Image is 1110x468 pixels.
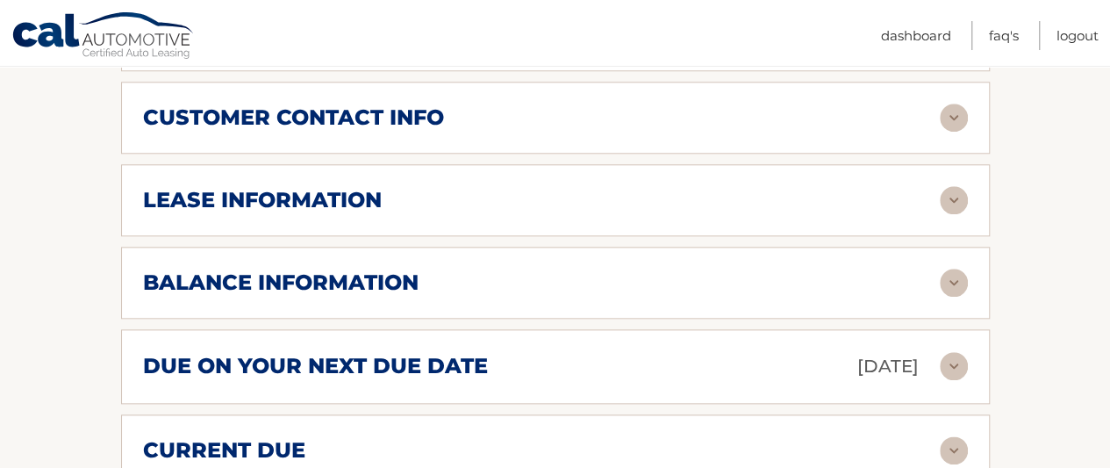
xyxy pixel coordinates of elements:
[857,351,919,382] p: [DATE]
[143,437,305,464] h2: current due
[940,436,968,464] img: accordion-rest.svg
[143,187,382,213] h2: lease information
[940,186,968,214] img: accordion-rest.svg
[989,21,1019,50] a: FAQ's
[1056,21,1099,50] a: Logout
[940,269,968,297] img: accordion-rest.svg
[143,353,488,379] h2: due on your next due date
[11,11,196,62] a: Cal Automotive
[940,104,968,132] img: accordion-rest.svg
[881,21,951,50] a: Dashboard
[143,104,444,131] h2: customer contact info
[940,352,968,380] img: accordion-rest.svg
[143,270,419,296] h2: balance information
